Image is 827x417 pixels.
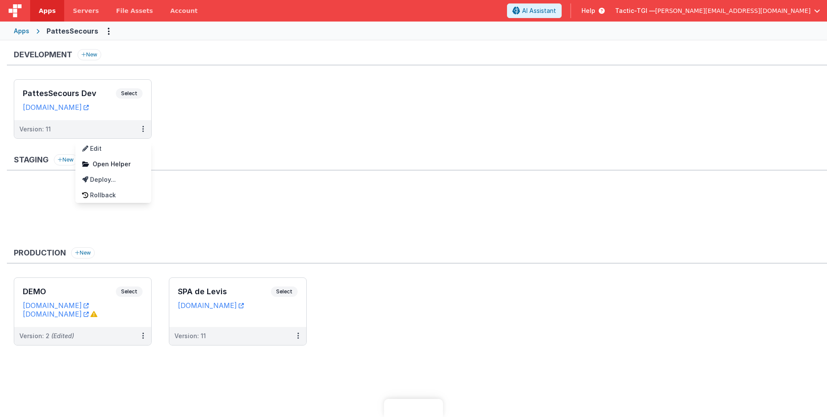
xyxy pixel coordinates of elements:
a: Rollback [75,187,151,203]
span: [PERSON_NAME][EMAIL_ADDRESS][DOMAIN_NAME] [655,6,811,15]
span: Apps [39,6,56,15]
span: Open Helper [93,160,131,168]
span: Servers [73,6,99,15]
button: Tactic-TGI — [PERSON_NAME][EMAIL_ADDRESS][DOMAIN_NAME] [615,6,820,15]
span: File Assets [116,6,153,15]
span: Help [581,6,595,15]
span: AI Assistant [522,6,556,15]
div: Options [75,141,151,203]
a: Deploy... [75,172,151,187]
button: AI Assistant [507,3,562,18]
iframe: Marker.io feedback button [384,399,443,417]
span: Tactic-TGI — [615,6,655,15]
a: Edit [75,141,151,156]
